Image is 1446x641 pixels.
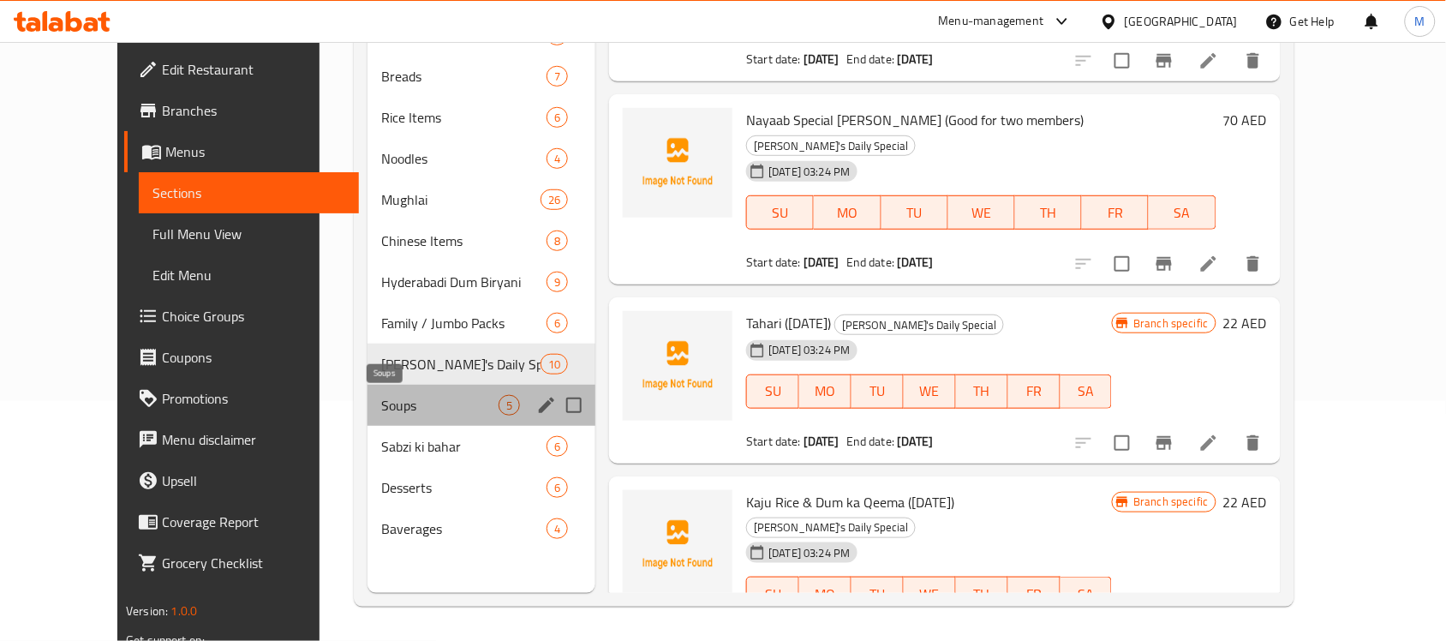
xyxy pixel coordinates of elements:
[623,311,732,421] img: Tahari (Sunday)
[1061,577,1113,611] button: SA
[381,148,547,169] span: Noodles
[547,233,567,249] span: 8
[1156,201,1209,225] span: SA
[381,436,547,457] span: Sabzi ki bahar
[1233,40,1274,81] button: delete
[367,56,595,97] div: Breads7
[124,131,359,172] a: Menus
[747,518,915,537] span: [PERSON_NAME]'s Daily Special
[1008,577,1061,611] button: FR
[814,195,881,230] button: MO
[1126,315,1215,332] span: Branch specific
[124,90,359,131] a: Branches
[547,231,568,251] div: items
[898,251,934,273] b: [DATE]
[381,107,547,128] div: Rice Items
[541,189,568,210] div: items
[499,395,520,416] div: items
[851,577,904,611] button: TU
[367,344,595,385] div: [PERSON_NAME]'s Daily Special10
[1415,12,1425,31] span: M
[888,201,941,225] span: TU
[367,8,595,556] nav: Menu sections
[541,356,567,373] span: 10
[1223,108,1267,132] h6: 70 AED
[367,261,595,303] div: Hyderabadi Dum Biryani9
[762,164,857,180] span: [DATE] 03:24 PM
[746,430,801,452] span: Start date:
[623,108,732,218] img: Nayaab Special Mutton Biryani (Good for two members)
[124,419,359,460] a: Menu disclaimer
[139,172,359,213] a: Sections
[367,303,595,344] div: Family / Jumbo Packs6
[1104,425,1140,461] span: Select to update
[746,135,916,156] div: Nayaab's Daily Special
[381,477,547,498] span: Desserts
[1149,195,1216,230] button: SA
[367,97,595,138] div: Rice Items6
[1198,254,1219,274] a: Edit menu item
[955,201,1008,225] span: WE
[746,518,916,538] div: Nayaab's Daily Special
[547,477,568,498] div: items
[367,138,595,179] div: Noodles4
[381,66,547,87] div: Breads
[806,582,845,607] span: MO
[746,489,954,515] span: Kaju Rice & Dum ka Qeema ([DATE])
[381,313,547,333] span: Family / Jumbo Packs
[747,136,915,156] span: [PERSON_NAME]'s Daily Special
[956,577,1008,611] button: TH
[381,354,541,374] span: [PERSON_NAME]'s Daily Special
[835,315,1003,335] span: [PERSON_NAME]'s Daily Special
[381,518,547,539] span: Baverages
[1104,246,1140,282] span: Select to update
[162,59,345,80] span: Edit Restaurant
[124,337,359,378] a: Coupons
[547,107,568,128] div: items
[165,141,345,162] span: Menus
[746,107,1084,133] span: Nayaab Special [PERSON_NAME] (Good for two members)
[1089,201,1142,225] span: FR
[381,272,547,292] div: Hyderabadi Dum Biryani
[171,600,198,622] span: 1.0.0
[1144,422,1185,464] button: Branch-specific-item
[746,374,799,409] button: SU
[1125,12,1238,31] div: [GEOGRAPHIC_DATA]
[1082,195,1149,230] button: FR
[547,151,567,167] span: 4
[1015,379,1054,404] span: FR
[851,374,904,409] button: TU
[367,385,595,426] div: Soups5edit
[623,490,732,600] img: Kaju Rice & Dum ka Qeema (Monday)
[367,179,595,220] div: Mughlai26
[126,600,168,622] span: Version:
[1022,201,1075,225] span: TH
[541,192,567,208] span: 26
[367,508,595,549] div: Baverages4
[547,272,568,292] div: items
[804,48,840,70] b: [DATE]
[1126,494,1215,510] span: Branch specific
[152,265,345,285] span: Edit Menu
[381,189,541,210] div: Mughlai
[162,553,345,573] span: Grocery Checklist
[547,69,567,85] span: 7
[963,582,1001,607] span: TH
[834,315,1004,335] div: Nayaab's Daily Special
[1233,243,1274,285] button: delete
[904,577,956,611] button: WE
[547,436,568,457] div: items
[381,395,499,416] span: Soups
[547,439,567,455] span: 6
[124,296,359,337] a: Choice Groups
[948,195,1015,230] button: WE
[1067,582,1106,607] span: SA
[1015,195,1082,230] button: TH
[547,313,568,333] div: items
[547,518,568,539] div: items
[162,470,345,491] span: Upsell
[534,392,559,418] button: edit
[746,48,801,70] span: Start date:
